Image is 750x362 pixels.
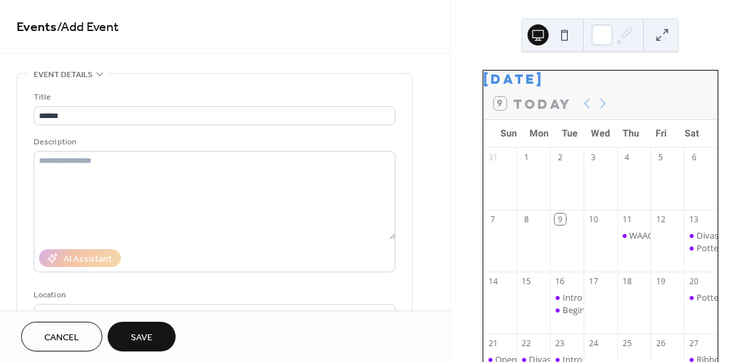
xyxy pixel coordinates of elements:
[655,338,666,349] div: 26
[588,338,599,349] div: 24
[562,291,638,303] div: Intro to Watercolor
[617,229,651,241] div: WAACC Open House
[588,152,599,163] div: 3
[131,331,153,345] span: Save
[34,288,393,302] div: Location
[655,214,666,225] div: 12
[689,338,700,349] div: 27
[677,120,707,147] div: Sat
[521,214,532,225] div: 8
[44,331,79,345] span: Cancel
[108,322,176,351] button: Save
[555,276,566,287] div: 16
[621,338,632,349] div: 25
[521,152,532,163] div: 1
[550,304,584,316] div: Beginner Wheel Pottery
[615,120,646,147] div: Thu
[57,15,119,40] span: / Add Event
[689,276,700,287] div: 20
[555,338,566,349] div: 23
[684,242,718,254] div: Pottery Hand-building Pumpkins Workshop
[483,71,718,88] div: [DATE]
[555,120,585,147] div: Tue
[689,152,700,163] div: 6
[494,120,524,147] div: Sun
[646,120,677,147] div: Fri
[655,276,666,287] div: 19
[34,68,92,82] span: Event details
[562,304,656,316] div: Beginner Wheel Pottery
[521,338,532,349] div: 22
[629,229,710,241] div: WAACC Open House
[524,120,555,147] div: Mon
[521,276,532,287] div: 15
[655,152,666,163] div: 5
[697,229,718,241] div: Divas
[555,152,566,163] div: 2
[487,152,498,163] div: 31
[621,214,632,225] div: 11
[585,120,615,147] div: Wed
[21,322,102,351] button: Cancel
[555,214,566,225] div: 9
[17,15,57,40] a: Events
[588,276,599,287] div: 17
[684,229,718,241] div: Divas
[487,214,498,225] div: 7
[621,152,632,163] div: 4
[689,214,700,225] div: 13
[684,291,718,303] div: Pottery - Beginner Hand-building
[588,214,599,225] div: 10
[34,90,393,104] div: Title
[550,291,584,303] div: Intro to Watercolor
[34,135,393,149] div: Description
[621,276,632,287] div: 18
[487,338,498,349] div: 21
[487,276,498,287] div: 14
